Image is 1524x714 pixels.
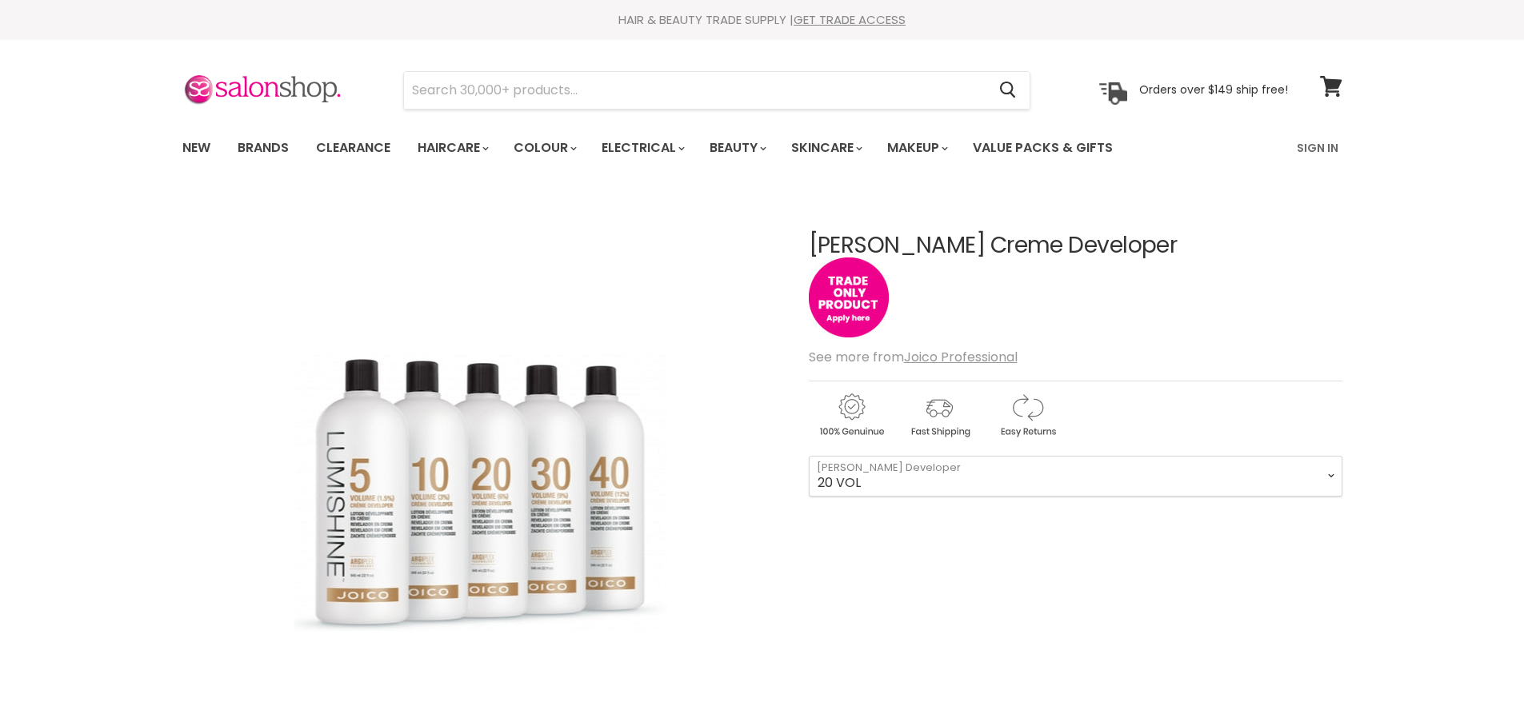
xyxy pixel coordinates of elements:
a: Beauty [698,131,776,165]
form: Product [403,71,1030,110]
a: Sign In [1287,131,1348,165]
a: GET TRADE ACCESS [794,11,906,28]
img: tradeonly_small.jpg [809,257,889,337]
img: returns.gif [985,391,1070,440]
ul: Main menu [170,125,1206,171]
input: Search [404,72,987,109]
a: Joico Professional [904,348,1018,366]
img: genuine.gif [809,391,894,440]
a: Brands [226,131,301,165]
span: See more from [809,348,1018,366]
a: Haircare [406,131,498,165]
div: HAIR & BEAUTY TRADE SUPPLY | [162,12,1362,28]
a: Value Packs & Gifts [961,131,1125,165]
a: Electrical [590,131,694,165]
h1: [PERSON_NAME] Creme Developer [809,233,1342,258]
a: Skincare [779,131,872,165]
a: New [170,131,222,165]
nav: Main [162,125,1362,171]
a: Makeup [875,131,958,165]
p: Orders over $149 ship free! [1139,82,1288,97]
a: Clearance [304,131,402,165]
img: shipping.gif [897,391,982,440]
a: Colour [502,131,586,165]
button: Search [987,72,1030,109]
